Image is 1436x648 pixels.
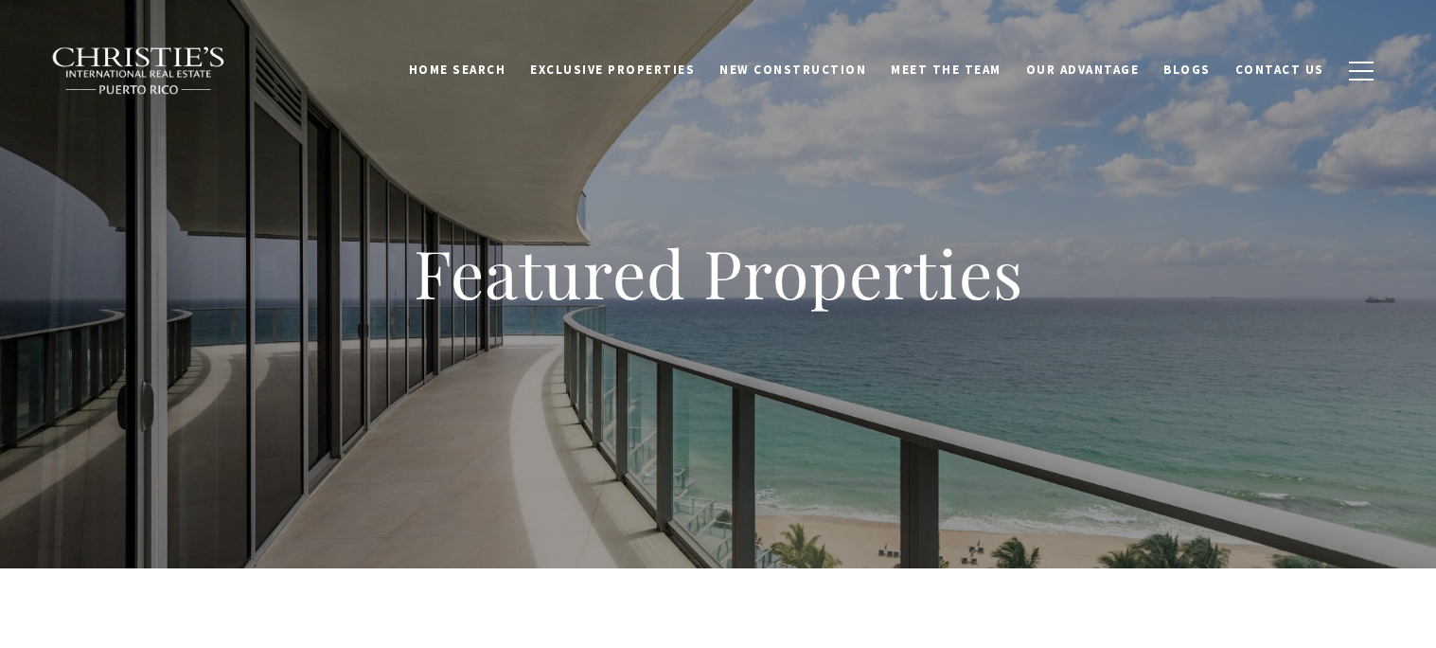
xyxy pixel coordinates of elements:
[293,231,1144,315] h1: Featured Properties
[1235,62,1324,78] span: Contact Us
[1014,52,1152,88] a: Our Advantage
[1151,52,1223,88] a: Blogs
[518,52,707,88] a: Exclusive Properties
[1163,62,1211,78] span: Blogs
[878,52,1014,88] a: Meet the Team
[397,52,519,88] a: Home Search
[1026,62,1140,78] span: Our Advantage
[51,46,227,96] img: Christie's International Real Estate black text logo
[530,62,695,78] span: Exclusive Properties
[707,52,878,88] a: New Construction
[719,62,866,78] span: New Construction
